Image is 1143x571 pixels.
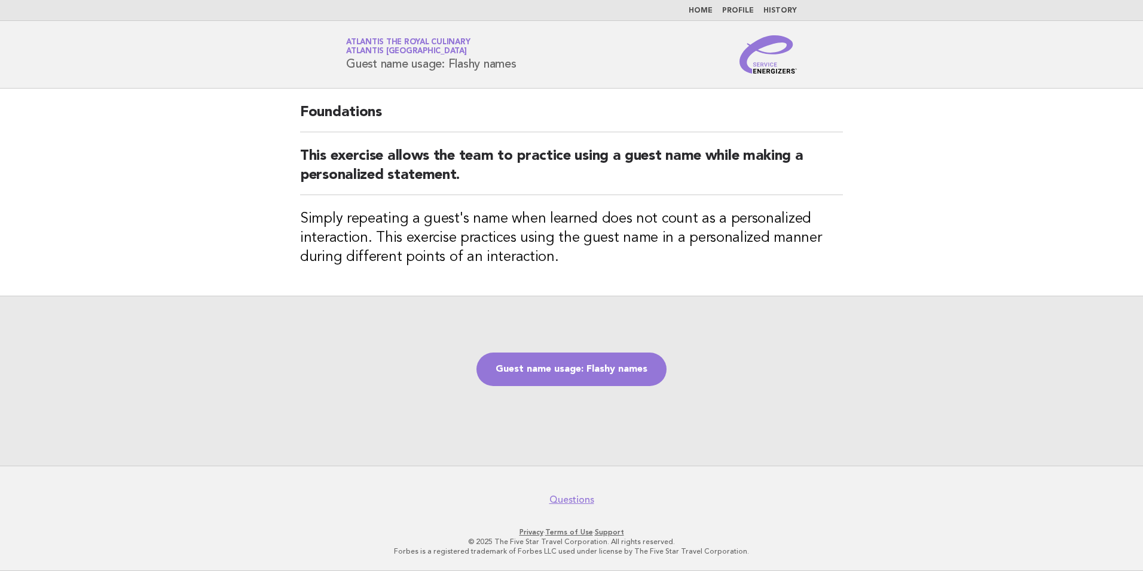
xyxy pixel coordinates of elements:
[206,546,937,556] p: Forbes is a registered trademark of Forbes LLC used under license by The Five Star Travel Corpora...
[300,147,843,195] h2: This exercise allows the team to practice using a guest name while making a personalized statement.
[763,7,797,14] a: History
[595,528,624,536] a: Support
[549,494,594,506] a: Questions
[519,528,543,536] a: Privacy
[476,353,667,386] a: Guest name usage: Flashy names
[739,35,797,74] img: Service Energizers
[346,39,517,70] h1: Guest name usage: Flashy names
[689,7,713,14] a: Home
[346,48,467,56] span: Atlantis [GEOGRAPHIC_DATA]
[300,209,843,267] h3: Simply repeating a guest's name when learned does not count as a personalized interaction. This e...
[206,527,937,537] p: · ·
[346,38,470,55] a: Atlantis the Royal CulinaryAtlantis [GEOGRAPHIC_DATA]
[300,103,843,132] h2: Foundations
[722,7,754,14] a: Profile
[206,537,937,546] p: © 2025 The Five Star Travel Corporation. All rights reserved.
[545,528,593,536] a: Terms of Use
